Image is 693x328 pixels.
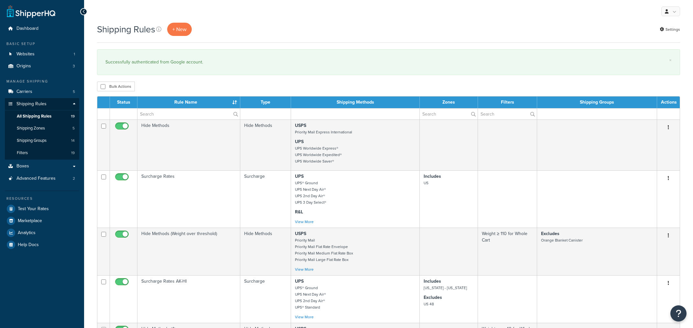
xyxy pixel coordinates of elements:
[5,160,79,172] a: Boxes
[295,122,306,129] strong: USPS
[5,203,79,215] a: Test Your Rates
[295,266,314,272] a: View More
[7,5,55,18] a: ShipperHQ Home
[110,96,137,108] th: Status
[478,228,537,275] td: Weight ≥ 110 for Whole Cart
[74,51,75,57] span: 1
[295,173,304,180] strong: UPS
[295,314,314,320] a: View More
[17,150,28,156] span: Filters
[295,278,304,285] strong: UPS
[5,147,79,159] li: Filters
[240,275,291,323] td: Surcharge
[71,150,75,156] span: 19
[5,122,79,134] li: Shipping Zones
[16,89,32,95] span: Carriers
[18,206,49,212] span: Test Your Rates
[5,60,79,72] li: Origins
[73,176,75,181] span: 2
[97,82,135,91] button: Bulk Actions
[541,230,559,237] strong: Excludes
[97,23,155,36] h1: Shipping Rules
[18,242,39,248] span: Help Docs
[424,294,442,301] strong: Excludes
[295,145,342,164] small: UPS Worldwide Express® UPS Worldwide Expedited® UPS Worldwide Saver®
[5,79,79,84] div: Manage Shipping
[5,98,79,160] li: Shipping Rules
[71,138,75,143] span: 14
[5,41,79,47] div: Basic Setup
[16,176,56,181] span: Advanced Features
[5,173,79,185] a: Advanced Features 2
[5,110,79,122] a: All Shipping Rules 19
[424,173,441,180] strong: Includes
[240,96,291,108] th: Type
[424,301,434,307] small: US 48
[295,209,303,215] strong: R&L
[17,126,45,131] span: Shipping Zones
[137,170,240,228] td: Surcharge Rates
[295,285,326,310] small: UPS® Ground UPS Next Day Air® UPS 2nd Day Air® UPS® Standard
[73,89,75,95] span: 5
[5,48,79,60] li: Websites
[420,108,478,119] input: Search
[16,63,31,69] span: Origins
[18,218,42,224] span: Marketplace
[137,96,240,108] th: Rule Name : activate to sort column ascending
[5,122,79,134] a: Shipping Zones 5
[137,108,240,119] input: Search
[16,101,47,107] span: Shipping Rules
[5,196,79,201] div: Resources
[240,119,291,170] td: Hide Methods
[478,96,537,108] th: Filters
[670,305,687,322] button: Open Resource Center
[424,180,428,186] small: US
[420,96,478,108] th: Zones
[5,86,79,98] li: Carriers
[71,114,75,119] span: 19
[5,239,79,251] a: Help Docs
[17,138,47,143] span: Shipping Groups
[5,227,79,239] a: Analytics
[295,129,352,135] small: Priority Mail Express International
[657,96,680,108] th: Actions
[5,60,79,72] a: Origins 3
[105,58,672,67] div: Successfully authenticated from Google account.
[5,86,79,98] a: Carriers 5
[541,237,583,243] small: Orange Blanket Canister
[295,237,353,263] small: Priority Mail Priority Mail Flat Rate Envelope Priority Mail Medium Flat Rate Box Priority Mail L...
[137,275,240,323] td: Surcharge Rates AK-HI
[5,135,79,147] a: Shipping Groups 14
[5,215,79,227] a: Marketplace
[5,173,79,185] li: Advanced Features
[17,114,51,119] span: All Shipping Rules
[295,230,306,237] strong: USPS
[5,48,79,60] a: Websites 1
[295,219,314,225] a: View More
[478,108,537,119] input: Search
[5,135,79,147] li: Shipping Groups
[537,96,657,108] th: Shipping Groups
[167,23,192,36] p: + New
[16,164,29,169] span: Boxes
[72,126,75,131] span: 5
[16,26,38,31] span: Dashboard
[424,285,467,291] small: [US_STATE] - [US_STATE]
[240,170,291,228] td: Surcharge
[5,98,79,110] a: Shipping Rules
[291,96,419,108] th: Shipping Methods
[660,25,680,34] a: Settings
[137,228,240,275] td: Hide Methods (Weight over threshold)
[5,110,79,122] li: All Shipping Rules
[424,278,441,285] strong: Includes
[295,180,326,205] small: UPS® Ground UPS Next Day Air® UPS 2nd Day Air® UPS 3 Day Select®
[240,228,291,275] td: Hide Methods
[295,138,304,145] strong: UPS
[5,23,79,35] a: Dashboard
[137,119,240,170] td: Hide Methods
